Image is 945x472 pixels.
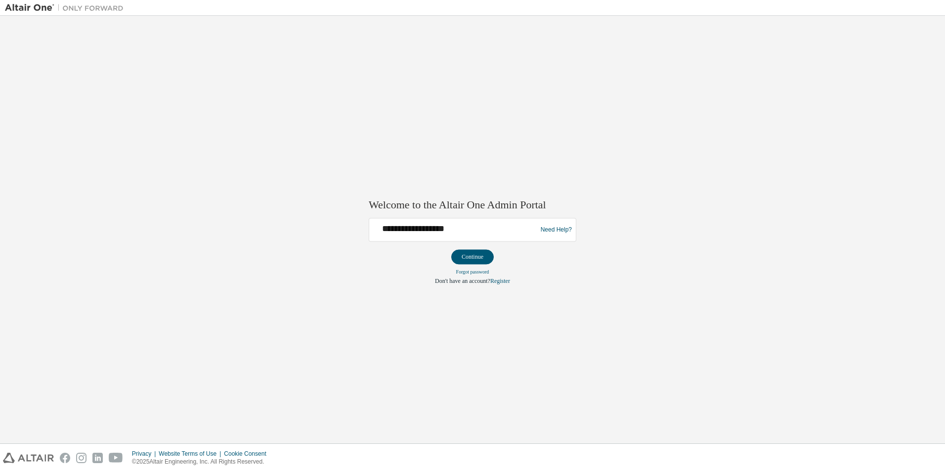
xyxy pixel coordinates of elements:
div: Website Terms of Use [159,450,224,458]
span: Don't have an account? [435,278,490,285]
button: Continue [451,250,494,265]
a: Register [490,278,510,285]
img: instagram.svg [76,453,86,463]
img: facebook.svg [60,453,70,463]
img: Altair One [5,3,129,13]
img: altair_logo.svg [3,453,54,463]
h2: Welcome to the Altair One Admin Portal [369,198,576,212]
p: © 2025 Altair Engineering, Inc. All Rights Reserved. [132,458,272,466]
a: Forgot password [456,270,489,275]
div: Privacy [132,450,159,458]
div: Cookie Consent [224,450,272,458]
img: youtube.svg [109,453,123,463]
img: linkedin.svg [92,453,103,463]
